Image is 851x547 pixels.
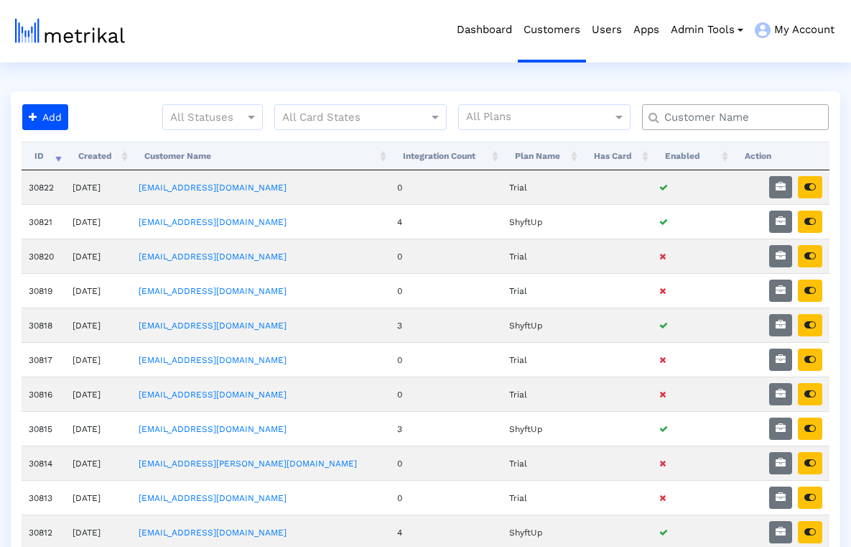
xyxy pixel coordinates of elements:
td: Trial [502,273,581,308]
td: Trial [502,170,581,204]
td: 0 [390,342,502,377]
td: [DATE] [65,377,131,411]
td: 0 [390,239,502,273]
td: [DATE] [65,239,131,273]
td: [DATE] [65,480,131,515]
td: ShyftUp [502,411,581,446]
td: [DATE] [65,308,131,342]
img: metrical-logo-light.png [15,19,125,43]
td: Trial [502,377,581,411]
input: Customer Name [654,110,823,125]
th: Integration Count: activate to sort column ascending [390,142,502,170]
td: 0 [390,273,502,308]
th: Customer Name: activate to sort column ascending [131,142,390,170]
a: [EMAIL_ADDRESS][DOMAIN_NAME] [139,528,287,538]
th: Plan Name: activate to sort column ascending [502,142,581,170]
th: ID: activate to sort column ascending [22,142,65,170]
td: 30816 [22,377,65,411]
td: 30821 [22,204,65,239]
td: 3 [390,308,502,342]
button: Add [22,104,68,130]
td: [DATE] [65,411,131,446]
td: 30818 [22,308,65,342]
a: [EMAIL_ADDRESS][DOMAIN_NAME] [139,355,287,365]
th: Created: activate to sort column ascending [65,142,131,170]
td: 3 [390,411,502,446]
td: [DATE] [65,342,131,377]
td: 0 [390,480,502,515]
td: 30813 [22,480,65,515]
td: 30819 [22,273,65,308]
td: 30822 [22,170,65,204]
td: [DATE] [65,273,131,308]
td: Trial [502,342,581,377]
th: Action [732,142,829,170]
td: 30815 [22,411,65,446]
a: [EMAIL_ADDRESS][DOMAIN_NAME] [139,321,287,331]
img: my-account-menu-icon.png [755,22,771,38]
td: Trial [502,239,581,273]
td: Trial [502,446,581,480]
a: [EMAIL_ADDRESS][DOMAIN_NAME] [139,424,287,434]
td: 4 [390,204,502,239]
td: 30817 [22,342,65,377]
td: Trial [502,480,581,515]
td: [DATE] [65,204,131,239]
a: [EMAIL_ADDRESS][PERSON_NAME][DOMAIN_NAME] [139,459,357,469]
td: 30820 [22,239,65,273]
td: 0 [390,446,502,480]
a: [EMAIL_ADDRESS][DOMAIN_NAME] [139,183,287,193]
td: ShyftUp [502,204,581,239]
td: [DATE] [65,170,131,204]
th: Enabled: activate to sort column ascending [652,142,732,170]
a: [EMAIL_ADDRESS][DOMAIN_NAME] [139,252,287,262]
input: All Card States [282,109,413,127]
a: [EMAIL_ADDRESS][DOMAIN_NAME] [139,286,287,296]
td: 0 [390,170,502,204]
a: [EMAIL_ADDRESS][DOMAIN_NAME] [139,390,287,400]
td: ShyftUp [502,308,581,342]
a: [EMAIL_ADDRESS][DOMAIN_NAME] [139,493,287,503]
a: [EMAIL_ADDRESS][DOMAIN_NAME] [139,217,287,227]
td: 30814 [22,446,65,480]
input: All Plans [466,109,615,127]
th: Has Card: activate to sort column ascending [581,142,652,170]
td: 0 [390,377,502,411]
td: [DATE] [65,446,131,480]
